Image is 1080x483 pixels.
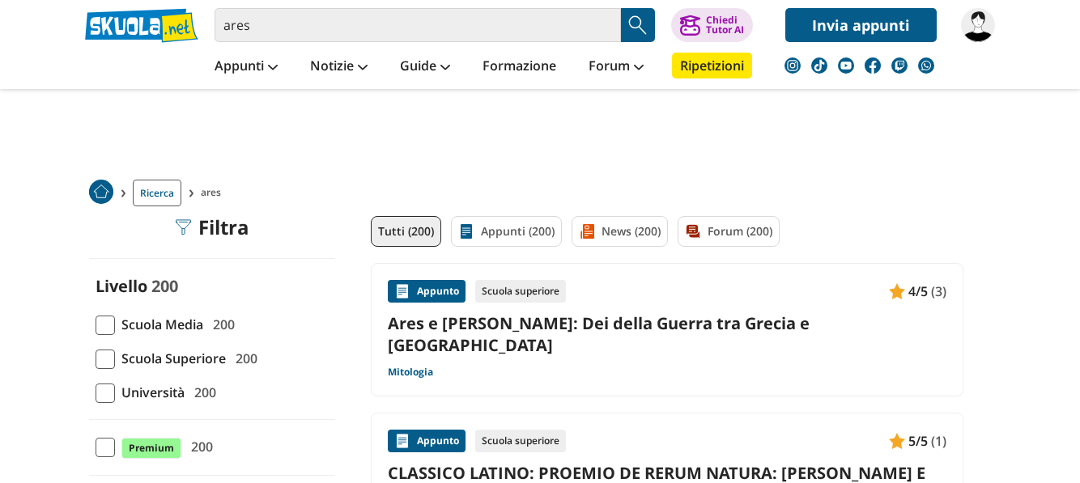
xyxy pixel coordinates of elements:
a: Formazione [478,53,560,82]
a: Invia appunti [785,8,937,42]
div: Chiedi Tutor AI [706,15,744,35]
span: 200 [206,314,235,335]
span: ares [201,180,227,206]
img: vanessa1984ancona [961,8,995,42]
div: Filtra [176,216,249,239]
a: Forum (200) [678,216,780,247]
div: Appunto [388,280,466,303]
span: 200 [151,275,178,297]
a: Appunti (200) [451,216,562,247]
img: WhatsApp [918,57,934,74]
a: Ricerca [133,180,181,206]
img: Appunti filtro contenuto [458,223,474,239]
button: Search Button [621,8,655,42]
div: Scuola superiore [475,280,566,303]
img: facebook [865,57,881,74]
span: 4/5 [908,281,928,302]
button: ChiediTutor AI [671,8,753,42]
span: Università [115,382,185,403]
img: Forum filtro contenuto [685,223,701,239]
img: youtube [838,57,854,74]
img: tiktok [811,57,827,74]
img: Appunti contenuto [889,433,905,449]
input: Cerca appunti, riassunti o versioni [215,8,621,42]
a: Ares e [PERSON_NAME]: Dei della Guerra tra Grecia e [GEOGRAPHIC_DATA] [388,312,946,356]
img: Home [89,180,113,204]
span: 200 [188,382,216,403]
span: (3) [931,281,946,302]
a: Tutti (200) [371,216,441,247]
a: Appunti [210,53,282,82]
img: Filtra filtri mobile [176,219,192,235]
a: News (200) [572,216,668,247]
img: Appunti contenuto [889,283,905,299]
span: (1) [931,430,946,451]
div: Appunto [388,430,466,452]
img: Appunti contenuto [394,433,410,449]
span: Scuola Media [115,314,203,335]
img: twitch [891,57,908,74]
label: Livello [96,275,147,297]
div: Scuola superiore [475,430,566,452]
a: Mitologia [388,366,433,379]
img: News filtro contenuto [579,223,595,239]
img: instagram [784,57,801,74]
img: Cerca appunti, riassunti o versioni [626,13,650,37]
img: Appunti contenuto [394,283,410,299]
span: 200 [229,348,257,369]
span: 200 [185,436,213,457]
span: Scuola Superiore [115,348,226,369]
a: Ripetizioni [672,53,752,78]
span: Premium [121,438,181,459]
a: Guide [396,53,454,82]
a: Forum [585,53,648,82]
span: 5/5 [908,430,928,451]
a: Home [89,180,113,206]
a: Notizie [306,53,372,82]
